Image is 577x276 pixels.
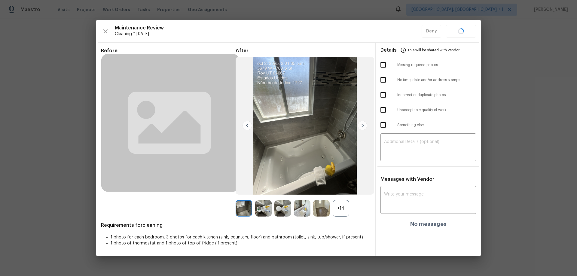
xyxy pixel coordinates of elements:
span: Messages with Vendor [380,177,434,182]
span: Missing required photos [397,62,476,68]
span: After [236,48,370,54]
img: left-chevron-button-url [243,121,252,130]
div: Incorrect or duplicate photos [376,87,481,102]
div: +14 [333,200,349,217]
li: 1 photo of thermostat and 1 photo of top of fridge (if present) [111,240,370,246]
div: Unacceptable quality of work [376,102,481,117]
span: Before [101,48,236,54]
span: Unacceptable quality of work [397,108,476,113]
span: Cleaning * [DATE] [115,31,422,37]
div: Missing required photos [376,57,481,72]
span: This will be shared with vendor [408,43,459,57]
span: Incorrect or duplicate photos [397,93,476,98]
span: Details [380,43,397,57]
li: 1 photo for each bedroom, 3 photos for each kitchen (sink, counters, floor) and bathroom (toilet,... [111,234,370,240]
div: No time, date and/or address stamps [376,72,481,87]
div: Something else [376,117,481,132]
img: right-chevron-button-url [358,121,367,130]
h4: No messages [410,221,447,227]
span: Maintenance Review [115,25,422,31]
span: Requirements for cleaning [101,222,370,228]
span: Something else [397,123,476,128]
span: No time, date and/or address stamps [397,77,476,83]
